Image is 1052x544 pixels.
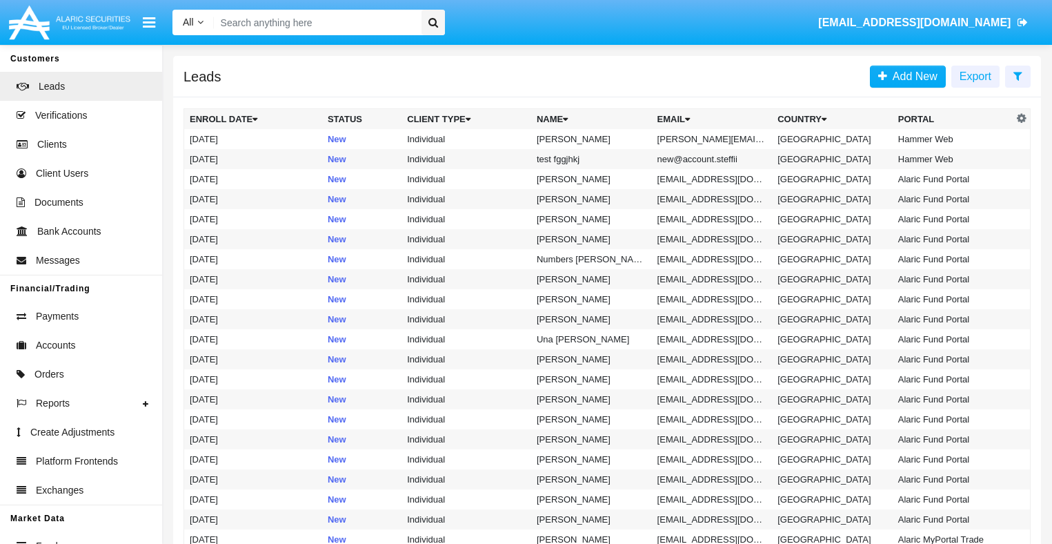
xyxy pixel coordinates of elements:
td: [PERSON_NAME] [531,209,652,229]
td: [DATE] [184,509,322,530]
td: New [322,349,401,369]
td: [GEOGRAPHIC_DATA] [772,389,893,409]
td: New [322,389,401,409]
td: [PERSON_NAME] [531,369,652,389]
td: Alaric Fund Portal [893,349,1013,369]
th: Name [531,109,652,130]
span: Export [960,70,991,82]
th: Client Type [401,109,531,130]
td: Hammer Web [893,129,1013,149]
td: Individual [401,329,531,349]
td: [EMAIL_ADDRESS][DOMAIN_NAME] [652,389,773,409]
td: New [322,149,401,169]
td: Individual [401,389,531,409]
td: [EMAIL_ADDRESS][DOMAIN_NAME] [652,329,773,349]
span: Clients [37,137,67,152]
td: [EMAIL_ADDRESS][DOMAIN_NAME] [652,409,773,429]
td: [GEOGRAPHIC_DATA] [772,209,893,229]
td: Alaric Fund Portal [893,189,1013,209]
td: Individual [401,469,531,489]
td: [DATE] [184,489,322,509]
td: [PERSON_NAME] [531,389,652,409]
td: [EMAIL_ADDRESS][DOMAIN_NAME] [652,229,773,249]
td: Individual [401,229,531,249]
span: Exchanges [36,483,83,498]
td: New [322,169,401,189]
td: Individual [401,209,531,229]
td: Individual [401,189,531,209]
span: Verifications [35,108,87,123]
td: [PERSON_NAME] [531,429,652,449]
td: [EMAIL_ADDRESS][DOMAIN_NAME] [652,509,773,530]
td: [EMAIL_ADDRESS][DOMAIN_NAME] [652,349,773,369]
td: [DATE] [184,469,322,489]
td: New [322,329,401,349]
td: Individual [401,349,531,369]
span: Orders [34,367,64,382]
td: Alaric Fund Portal [893,389,1013,409]
td: Numbers [PERSON_NAME] [531,249,652,269]
td: New [322,129,401,149]
td: [PERSON_NAME] [531,469,652,489]
td: [PERSON_NAME] [531,289,652,309]
button: Export [951,66,1000,88]
td: [GEOGRAPHIC_DATA] [772,369,893,389]
td: [DATE] [184,149,322,169]
td: Alaric Fund Portal [893,169,1013,189]
th: Status [322,109,401,130]
td: Alaric Fund Portal [893,209,1013,229]
td: [DATE] [184,169,322,189]
span: All [183,17,194,28]
td: [GEOGRAPHIC_DATA] [772,129,893,149]
a: All [172,15,214,30]
td: [GEOGRAPHIC_DATA] [772,349,893,369]
span: Client Users [36,166,88,181]
td: New [322,309,401,329]
th: Email [652,109,773,130]
span: Bank Accounts [37,224,101,239]
td: Individual [401,309,531,329]
td: [PERSON_NAME] [531,309,652,329]
td: Alaric Fund Portal [893,249,1013,269]
td: Individual [401,149,531,169]
td: New [322,509,401,530]
td: Alaric Fund Portal [893,289,1013,309]
td: [DATE] [184,329,322,349]
td: [EMAIL_ADDRESS][DOMAIN_NAME] [652,189,773,209]
td: New [322,269,401,289]
td: [PERSON_NAME] [531,129,652,149]
td: Alaric Fund Portal [893,229,1013,249]
a: Add New [870,66,946,88]
td: [GEOGRAPHIC_DATA] [772,229,893,249]
td: [PERSON_NAME] [531,189,652,209]
h5: Leads [183,71,221,82]
td: [PERSON_NAME][EMAIL_ADDRESS] [652,129,773,149]
td: [DATE] [184,209,322,229]
td: [EMAIL_ADDRESS][DOMAIN_NAME] [652,309,773,329]
td: [GEOGRAPHIC_DATA] [772,329,893,349]
span: Reports [36,396,70,411]
td: [GEOGRAPHIC_DATA] [772,249,893,269]
td: [GEOGRAPHIC_DATA] [772,269,893,289]
td: Individual [401,169,531,189]
td: New [322,409,401,429]
td: Alaric Fund Portal [893,269,1013,289]
td: [DATE] [184,129,322,149]
td: [DATE] [184,309,322,329]
td: [GEOGRAPHIC_DATA] [772,309,893,329]
td: Una [PERSON_NAME] [531,329,652,349]
span: Payments [36,309,79,324]
td: [PERSON_NAME] [531,509,652,530]
td: [DATE] [184,229,322,249]
td: Individual [401,489,531,509]
span: Add New [887,70,937,82]
td: Individual [401,269,531,289]
td: [DATE] [184,429,322,449]
span: Platform Frontends [36,454,118,469]
td: Individual [401,289,531,309]
span: Documents [34,195,83,210]
td: [PERSON_NAME] [531,169,652,189]
td: [PERSON_NAME] [531,449,652,469]
a: [EMAIL_ADDRESS][DOMAIN_NAME] [812,3,1035,42]
td: Individual [401,429,531,449]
